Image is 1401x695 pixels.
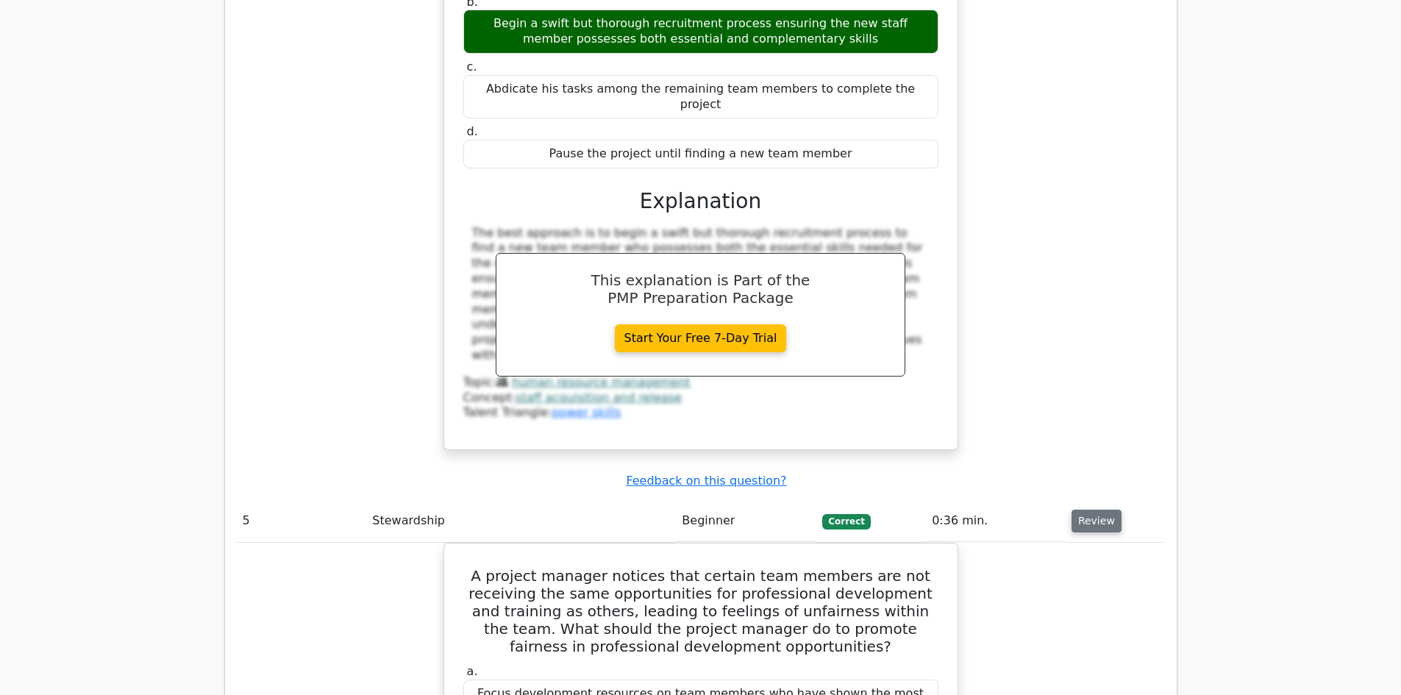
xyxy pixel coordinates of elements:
[926,500,1066,542] td: 0:36 min.
[822,514,870,529] span: Correct
[615,324,787,352] a: Start Your Free 7-Day Trial
[463,75,938,119] div: Abdicate his tasks among the remaining team members to complete the project
[467,124,478,138] span: d.
[237,500,367,542] td: 5
[512,375,690,389] a: human resource management
[463,375,938,391] div: Topic:
[472,226,930,363] div: The best approach is to begin a swift but thorough recruitment process to find a new team member ...
[463,391,938,406] div: Concept:
[463,375,938,421] div: Talent Triangle:
[467,664,478,678] span: a.
[676,500,816,542] td: Beginner
[462,567,940,655] h5: A project manager notices that certain team members are not receiving the same opportunities for ...
[366,500,676,542] td: Stewardship
[463,10,938,54] div: Begin a swift but thorough recruitment process ensuring the new staff member possesses both essen...
[472,189,930,214] h3: Explanation
[467,60,477,74] span: c.
[1072,510,1122,532] button: Review
[626,474,786,488] a: Feedback on this question?
[552,405,621,419] a: power skills
[516,391,682,404] a: staff acquisition and release
[463,140,938,168] div: Pause the project until finding a new team member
